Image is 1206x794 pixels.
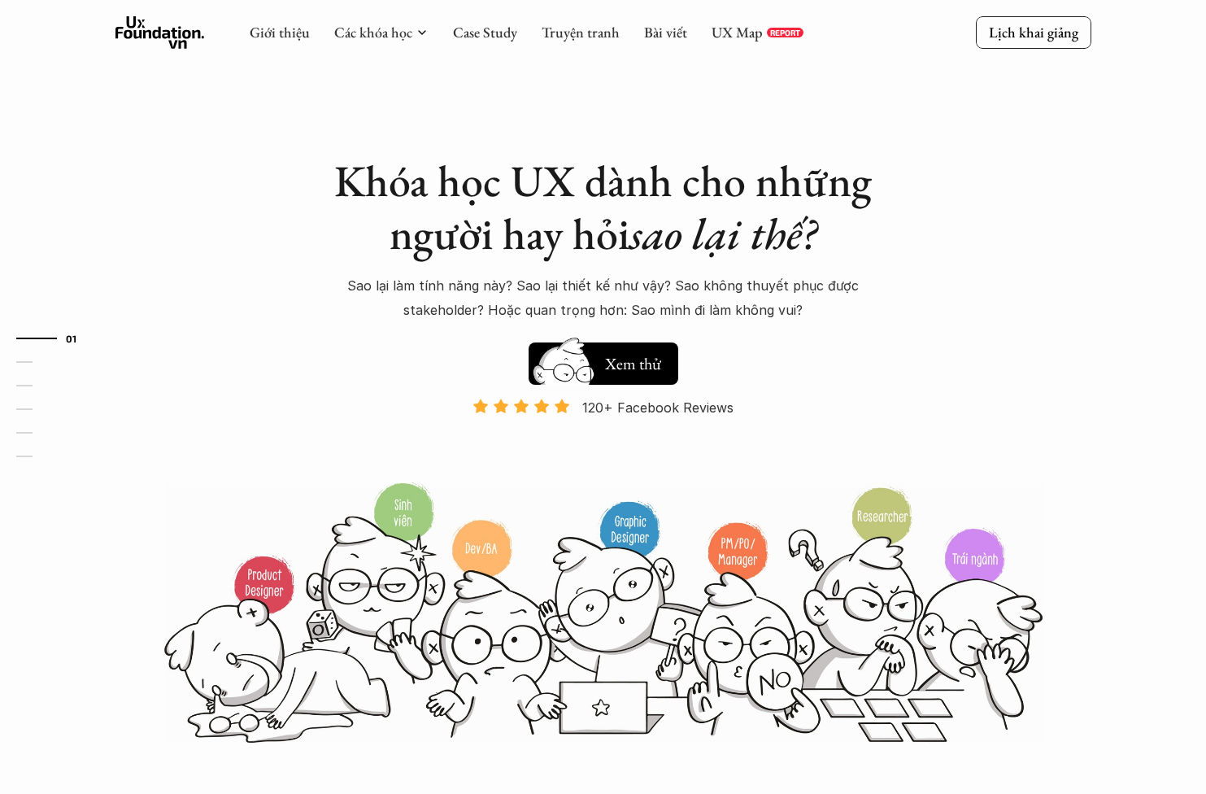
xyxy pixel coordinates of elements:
[66,332,77,343] strong: 01
[976,16,1091,48] a: Lịch khai giảng
[250,23,310,41] a: Giới thiệu
[644,23,687,41] a: Bài viết
[712,23,763,41] a: UX Map
[529,334,678,385] a: Xem thử
[319,155,888,260] h1: Khóa học UX dành cho những người hay hỏi
[767,28,803,37] a: REPORT
[334,23,412,41] a: Các khóa học
[770,28,800,37] p: REPORT
[542,23,620,41] a: Truyện tranh
[319,273,888,323] p: Sao lại làm tính năng này? Sao lại thiết kế như vậy? Sao không thuyết phục được stakeholder? Hoặc...
[16,329,94,348] a: 01
[459,398,748,480] a: 120+ Facebook Reviews
[989,23,1078,41] p: Lịch khai giảng
[453,23,517,41] a: Case Study
[605,352,661,375] h5: Xem thử
[629,205,816,262] em: sao lại thế?
[582,395,734,420] p: 120+ Facebook Reviews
